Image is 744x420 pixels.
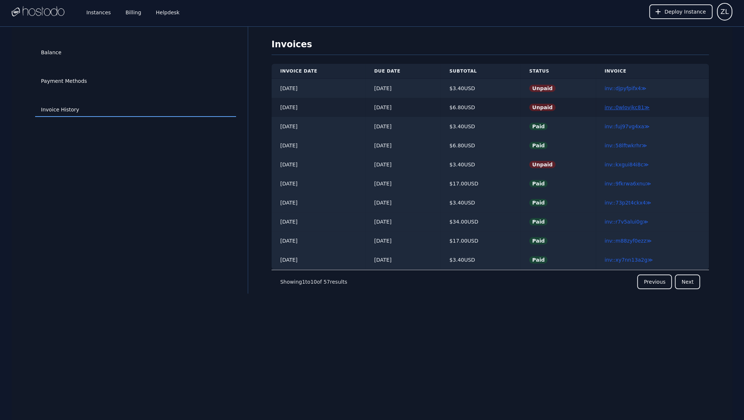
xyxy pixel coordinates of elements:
[449,256,512,264] div: $ 3.40 USD
[272,38,709,55] h1: Invoices
[449,104,512,111] div: $ 6.80 USD
[365,155,441,174] td: [DATE]
[365,79,441,98] td: [DATE]
[449,123,512,130] div: $ 3.40 USD
[529,218,547,225] span: Paid
[272,270,709,294] nav: Pagination
[272,250,366,270] td: [DATE]
[520,64,596,79] th: Status
[596,64,709,79] th: Invoice
[35,74,236,88] a: Payment Methods
[365,64,441,79] th: Due Date
[605,85,646,91] a: inv::djpyfpifx4≫
[529,237,547,244] span: Paid
[280,278,347,285] p: Showing to of results
[449,199,512,206] div: $ 3.40 USD
[365,193,441,212] td: [DATE]
[529,180,547,187] span: Paid
[272,79,366,98] td: [DATE]
[365,212,441,231] td: [DATE]
[529,199,547,206] span: Paid
[605,143,647,148] a: inv::58lftwkrhr≫
[35,46,236,60] a: Balance
[324,279,330,285] span: 57
[365,136,441,155] td: [DATE]
[529,104,556,111] span: Unpaid
[272,212,366,231] td: [DATE]
[449,85,512,92] div: $ 3.40 USD
[272,193,366,212] td: [DATE]
[272,117,366,136] td: [DATE]
[605,257,653,263] a: inv::xy7nn13a2g≫
[605,200,651,206] a: inv::73p2t4ckx4≫
[272,155,366,174] td: [DATE]
[529,161,556,168] span: Unpaid
[449,180,512,187] div: $ 17.00 USD
[272,98,366,117] td: [DATE]
[310,279,317,285] span: 10
[605,238,652,244] a: inv::m88zyf0ezz≫
[35,103,236,117] a: Invoice History
[721,7,729,17] span: ZL
[365,231,441,250] td: [DATE]
[12,6,64,17] img: Logo
[637,275,672,289] button: Previous
[665,8,706,15] span: Deploy Instance
[605,104,650,110] a: inv::0wlovjkc81≫
[365,174,441,193] td: [DATE]
[449,161,512,168] div: $ 3.40 USD
[449,218,512,225] div: $ 34.00 USD
[272,174,366,193] td: [DATE]
[272,136,366,155] td: [DATE]
[529,123,547,130] span: Paid
[272,231,366,250] td: [DATE]
[529,256,547,264] span: Paid
[529,142,547,149] span: Paid
[365,98,441,117] td: [DATE]
[449,142,512,149] div: $ 6.80 USD
[441,64,520,79] th: Subtotal
[365,250,441,270] td: [DATE]
[529,85,556,92] span: Unpaid
[675,275,700,289] button: Next
[717,3,732,21] button: User menu
[605,181,651,187] a: inv::9fkrwa6xnu≫
[649,4,713,19] button: Deploy Instance
[272,64,366,79] th: Invoice Date
[605,124,650,129] a: inv::fuj97vg4xa≫
[449,237,512,244] div: $ 17.00 USD
[365,117,441,136] td: [DATE]
[605,162,649,167] a: inv::kxgui84i8c≫
[302,279,305,285] span: 1
[605,219,648,225] a: inv::r7v5alui0g≫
